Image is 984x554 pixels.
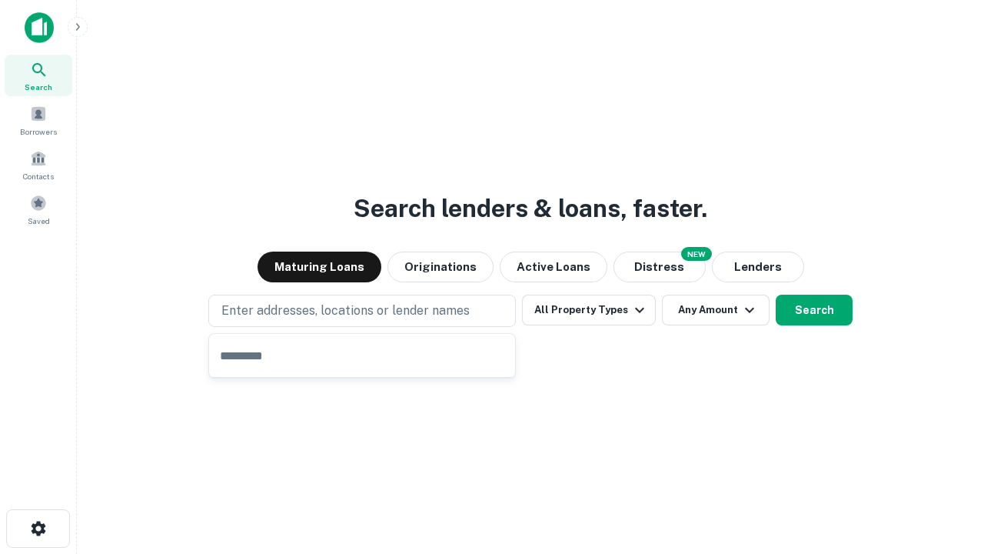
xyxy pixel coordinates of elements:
span: Borrowers [20,125,57,138]
button: Search distressed loans with lien and other non-mortgage details. [613,252,706,282]
button: Maturing Loans [258,252,381,282]
button: Originations [387,252,494,282]
a: Saved [5,189,72,230]
button: All Property Types [522,295,656,325]
button: Any Amount [662,295,770,325]
a: Search [5,55,72,96]
span: Contacts [23,170,54,182]
a: Borrowers [5,99,72,141]
img: capitalize-icon.png [25,12,54,43]
iframe: Chat Widget [907,431,984,505]
p: Enter addresses, locations or lender names [221,302,470,320]
button: Search [776,295,853,325]
span: Search [25,81,52,93]
a: Contacts [5,144,72,185]
div: NEW [681,247,712,261]
span: Saved [28,215,50,227]
button: Active Loans [500,252,607,282]
h3: Search lenders & loans, faster. [354,190,707,227]
button: Enter addresses, locations or lender names [208,295,516,327]
button: Lenders [712,252,804,282]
